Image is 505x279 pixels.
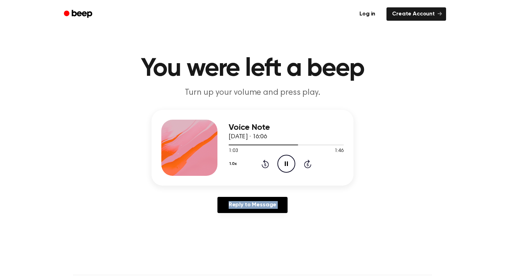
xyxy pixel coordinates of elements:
a: Log in [352,6,382,22]
a: Reply to Message [217,197,288,213]
button: 1.0x [229,158,239,170]
p: Turn up your volume and press play. [118,87,387,99]
a: Beep [59,7,99,21]
span: 1:03 [229,147,238,155]
span: [DATE] · 16:06 [229,134,267,140]
a: Create Account [386,7,446,21]
h1: You were left a beep [73,56,432,81]
span: 1:46 [335,147,344,155]
h3: Voice Note [229,123,344,132]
